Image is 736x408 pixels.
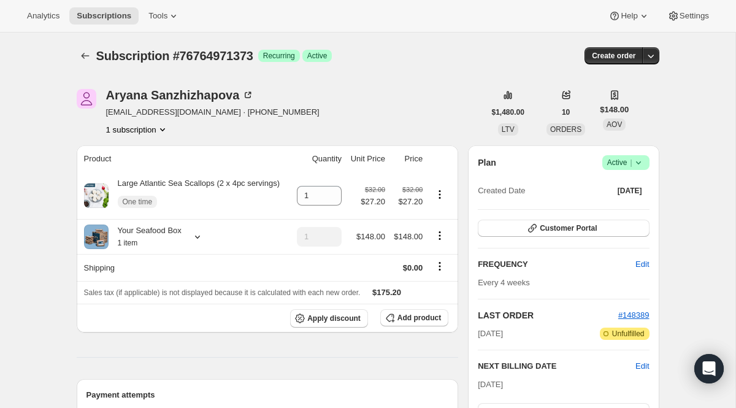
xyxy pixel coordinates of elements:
span: ORDERS [550,125,581,134]
span: [EMAIL_ADDRESS][DOMAIN_NAME] · [PHONE_NUMBER] [106,106,320,118]
img: product img [84,225,109,249]
th: Price [389,145,426,172]
button: Add product [380,309,448,326]
button: Product actions [106,123,169,136]
button: $1,480.00 [485,104,532,121]
span: One time [123,197,153,207]
button: Help [601,7,657,25]
span: Every 4 weeks [478,278,530,287]
span: $1,480.00 [492,107,524,117]
div: Aryana Sanzhizhapova [106,89,255,101]
span: $0.00 [403,263,423,272]
h2: Plan [478,156,496,169]
button: Shipping actions [430,260,450,273]
span: Active [307,51,328,61]
span: $27.20 [393,196,423,208]
small: $32.00 [402,186,423,193]
h2: NEXT BILLING DATE [478,360,635,372]
th: Quantity [291,145,345,172]
button: [DATE] [610,182,650,199]
span: Subscriptions [77,11,131,21]
span: $148.00 [394,232,423,241]
span: LTV [502,125,515,134]
span: Analytics [27,11,59,21]
button: Product actions [430,188,450,201]
button: Tools [141,7,187,25]
button: Create order [585,47,643,64]
span: Subscription #76764971373 [96,49,253,63]
span: Unfulfilled [612,329,645,339]
span: 10 [562,107,570,117]
div: Your Seafood Box [109,225,182,249]
span: [DATE] [478,380,503,389]
span: Created Date [478,185,525,197]
th: Product [77,145,291,172]
span: Customer Portal [540,223,597,233]
button: Edit [635,360,649,372]
div: Large Atlantic Sea Scallops (2 x 4pc servings) [109,177,280,214]
small: 1 item [118,239,138,247]
h2: Payment attempts [86,389,449,401]
button: 10 [554,104,577,121]
small: $32.00 [365,186,385,193]
span: [DATE] [618,186,642,196]
span: Tools [148,11,167,21]
div: Open Intercom Messenger [694,354,724,383]
th: Unit Price [345,145,389,172]
span: $148.00 [356,232,385,241]
th: Shipping [77,254,291,281]
span: Apply discount [307,314,361,323]
h2: FREQUENCY [478,258,635,271]
span: Edit [635,258,649,271]
h2: LAST ORDER [478,309,618,321]
span: Active [607,156,645,169]
span: Recurring [263,51,295,61]
button: Apply discount [290,309,368,328]
span: Aryana Sanzhizhapova [77,89,96,109]
span: Create order [592,51,635,61]
button: Edit [628,255,656,274]
span: | [630,158,632,167]
span: Sales tax (if applicable) is not displayed because it is calculated with each new order. [84,288,361,297]
button: Settings [660,7,716,25]
button: Subscriptions [77,47,94,64]
button: Customer Portal [478,220,649,237]
button: Subscriptions [69,7,139,25]
a: #148389 [618,310,650,320]
span: Add product [397,313,441,323]
span: $175.20 [372,288,401,297]
span: Help [621,11,637,21]
button: #148389 [618,309,650,321]
img: product img [84,183,109,208]
span: $27.20 [361,196,385,208]
button: Analytics [20,7,67,25]
span: $148.00 [600,104,629,116]
button: Product actions [430,229,450,242]
span: AOV [607,120,622,129]
span: [DATE] [478,328,503,340]
span: Settings [680,11,709,21]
